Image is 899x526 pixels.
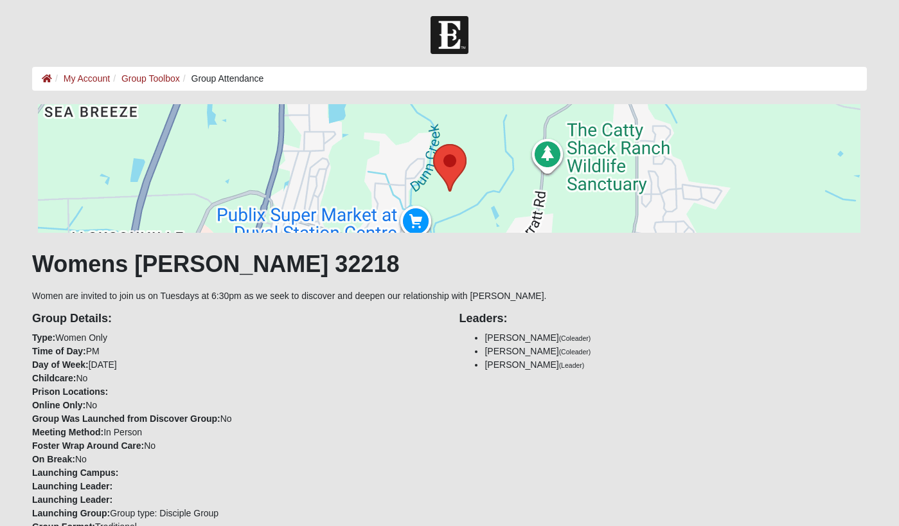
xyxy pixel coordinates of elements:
[459,312,867,326] h4: Leaders:
[559,334,591,342] small: (Coleader)
[32,373,76,383] strong: Childcare:
[485,331,867,345] li: [PERSON_NAME]
[32,467,119,478] strong: Launching Campus:
[32,440,144,451] strong: Foster Wrap Around Care:
[559,361,585,369] small: (Leader)
[32,427,103,437] strong: Meeting Method:
[121,73,180,84] a: Group Toolbox
[431,16,468,54] img: Church of Eleven22 Logo
[32,386,108,397] strong: Prison Locations:
[32,400,85,410] strong: Online Only:
[32,346,86,356] strong: Time of Day:
[485,358,867,372] li: [PERSON_NAME]
[32,359,89,370] strong: Day of Week:
[485,345,867,358] li: [PERSON_NAME]
[32,312,440,326] h4: Group Details:
[32,481,112,491] strong: Launching Leader:
[64,73,110,84] a: My Account
[32,454,75,464] strong: On Break:
[180,72,264,86] li: Group Attendance
[559,348,591,356] small: (Coleader)
[32,413,220,424] strong: Group Was Launched from Discover Group:
[32,494,112,505] strong: Launching Leader:
[32,250,867,278] h1: Womens [PERSON_NAME] 32218
[32,332,55,343] strong: Type:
